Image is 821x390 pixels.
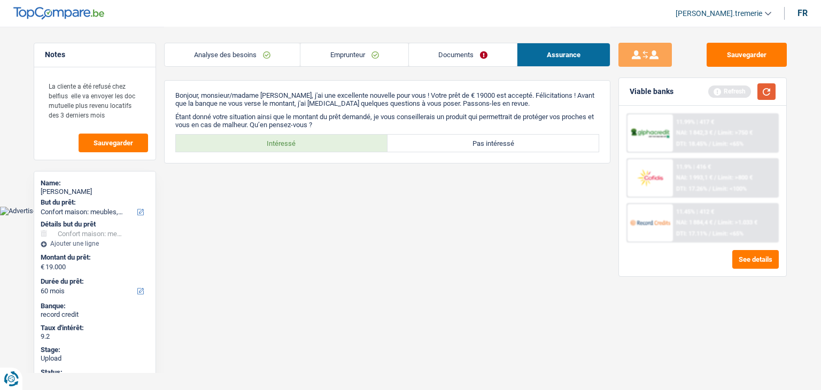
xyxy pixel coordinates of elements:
[714,219,716,226] span: /
[41,346,149,354] div: Stage:
[714,174,716,181] span: /
[676,185,707,192] span: DTI: 17.26%
[175,113,599,129] p: Étant donné votre situation ainsi que le montant du prêt demandé, je vous conseillerais un produi...
[45,50,145,59] h5: Notes
[165,43,300,66] a: Analyse des besoins
[712,141,743,147] span: Limit: <65%
[175,91,599,107] p: Bonjour, monsieur/madame [PERSON_NAME], j'ai une excellente nouvelle pour vous ! Votre prêt de € ...
[517,43,610,66] a: Assurance
[676,141,707,147] span: DTI: 18.45%
[41,253,147,262] label: Montant du prêt:
[712,230,743,237] span: Limit: <65%
[41,302,149,310] div: Banque:
[676,219,712,226] span: NAI: 1 884,4 €
[676,230,707,237] span: DTI: 17.11%
[718,174,753,181] span: Limit: >800 €
[79,134,148,152] button: Sauvegarder
[714,129,716,136] span: /
[718,219,757,226] span: Limit: >1.033 €
[732,250,779,269] button: See details
[41,240,149,247] div: Ajouter une ligne
[676,208,714,215] div: 11.45% | 412 €
[707,43,787,67] button: Sauvegarder
[676,163,711,170] div: 11.9% | 416 €
[709,230,711,237] span: /
[676,129,712,136] span: NAI: 1 842,3 €
[41,310,149,319] div: record credit
[712,185,747,192] span: Limit: <100%
[630,213,670,232] img: Record Credits
[41,220,149,229] div: Détails but du prêt
[41,188,149,196] div: [PERSON_NAME]
[176,135,388,152] label: Intéressé
[718,129,753,136] span: Limit: >750 €
[409,43,517,66] a: Documents
[13,7,104,20] img: TopCompare Logo
[797,8,808,18] div: fr
[300,43,408,66] a: Emprunteur
[41,368,149,377] div: Status:
[630,87,673,96] div: Viable banks
[676,174,712,181] span: NAI: 1 993,1 €
[630,168,670,188] img: Cofidis
[41,277,147,286] label: Durée du prêt:
[41,263,44,271] span: €
[94,139,133,146] span: Sauvegarder
[667,5,771,22] a: [PERSON_NAME].tremerie
[709,141,711,147] span: /
[676,119,714,126] div: 11.99% | 417 €
[709,185,711,192] span: /
[41,179,149,188] div: Name:
[708,85,751,97] div: Refresh
[41,354,149,363] div: Upload
[41,324,149,332] div: Taux d'intérêt:
[41,198,147,207] label: But du prêt:
[388,135,599,152] label: Pas intéressé
[676,9,762,18] span: [PERSON_NAME].tremerie
[41,332,149,341] div: 9.2
[630,127,670,139] img: AlphaCredit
